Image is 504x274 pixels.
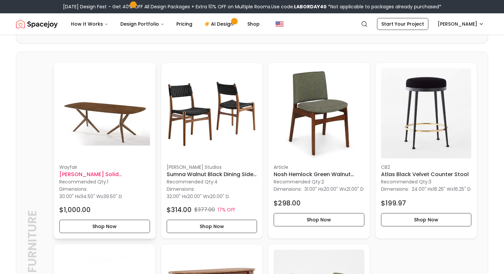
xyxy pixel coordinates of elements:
button: Shop Now [59,220,150,233]
span: 31.00" H [304,186,321,192]
h6: Sumna Walnut Black Dining Side Chairs - Set of 2 [167,170,257,178]
nav: Main [66,17,265,31]
span: 16.25" D [454,186,471,192]
h6: [PERSON_NAME] Solid [PERSON_NAME] Dining Table [59,170,150,178]
button: How It Works [66,17,114,31]
h6: Atlas Black Velvet Counter Stool [381,170,472,178]
a: Nosh Hemlock Green Walnut Dining Chair imageArticleNosh Hemlock Green Walnut Dining ChairRecommen... [268,63,370,239]
img: Sumna Walnut Black Dining Side Chairs - Set of 2 image [167,68,257,159]
p: Dimensions: [59,185,87,193]
h6: Nosh Hemlock Green Walnut Dining Chair [274,170,364,178]
a: Shop [242,17,265,31]
img: Nosh Hemlock Green Walnut Dining Chair image [274,68,364,159]
span: 94.50" W [80,193,101,200]
nav: Global [16,13,488,35]
a: Mccallister Solid Wood Dining Table imageWayfair[PERSON_NAME] Solid [PERSON_NAME] Dining TableRec... [54,63,156,239]
a: Pricing [171,17,198,31]
span: 39.50" D [103,193,122,200]
b: LABORDAY40 [294,3,327,10]
p: 17% Off [218,206,235,213]
img: United States [276,20,284,28]
p: Recommended Qty: 2 [274,178,364,185]
span: Use code: [271,3,327,10]
a: Sumna Walnut Black Dining Side Chairs - Set of 2 image[PERSON_NAME] StudiosSumna Walnut Black Din... [161,63,263,239]
span: 24.00" H [412,186,431,192]
div: [DATE] Design Fest – Get 40% OFF All Design Packages + Extra 10% OFF on Multiple Rooms. [63,3,441,10]
div: Mccallister Solid Wood Dining Table [54,63,156,239]
p: x x [304,186,364,192]
h4: $1,000.00 [59,205,91,214]
button: [PERSON_NAME] [434,18,488,30]
p: x x [59,193,122,200]
button: Shop Now [381,213,472,226]
button: Shop Now [274,213,364,226]
span: 20.00" W [324,186,344,192]
img: Spacejoy Logo [16,17,58,31]
p: [PERSON_NAME] Studios [167,164,257,170]
a: Start Your Project [377,18,428,30]
div: Nosh Hemlock Green Walnut Dining Chair [268,63,370,239]
a: AI Design [199,17,241,31]
p: Recommended Qty: 1 [59,178,150,185]
span: 32.00" H [167,193,185,200]
h4: $314.00 [167,205,192,214]
span: *Not applicable to packages already purchased* [327,3,441,10]
p: Dimensions: [167,185,195,193]
span: 16.25" W [433,186,451,192]
div: Atlas Black Velvet Counter Stool [375,63,477,239]
h4: $199.97 [381,198,406,208]
p: Dimensions: [381,185,409,193]
a: Atlas Black Velvet Counter Stool imageCB2Atlas Black Velvet Counter StoolRecommended Qty:3Dimensi... [375,63,477,239]
p: x x [167,193,229,200]
p: Wayfair [59,164,150,170]
img: Mccallister Solid Wood Dining Table image [59,68,150,159]
button: Design Portfolio [115,17,170,31]
img: Atlas Black Velvet Counter Stool image [381,68,472,159]
h4: $298.00 [274,198,301,208]
button: Shop Now [167,220,257,233]
span: 30.00" H [59,193,78,200]
div: Sumna Walnut Black Dining Side Chairs - Set of 2 [161,63,263,239]
p: Recommended Qty: 4 [167,178,257,185]
p: Article [274,164,364,170]
span: 20.00" W [187,193,208,200]
p: x x [412,186,471,192]
a: Spacejoy [16,17,58,31]
span: 21.00" D [346,186,364,192]
p: CB2 [381,164,472,170]
p: Recommended Qty: 3 [381,178,472,185]
p: Dimensions: [274,185,302,193]
p: $377.00 [194,206,215,214]
span: 20.00" D [210,193,229,200]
